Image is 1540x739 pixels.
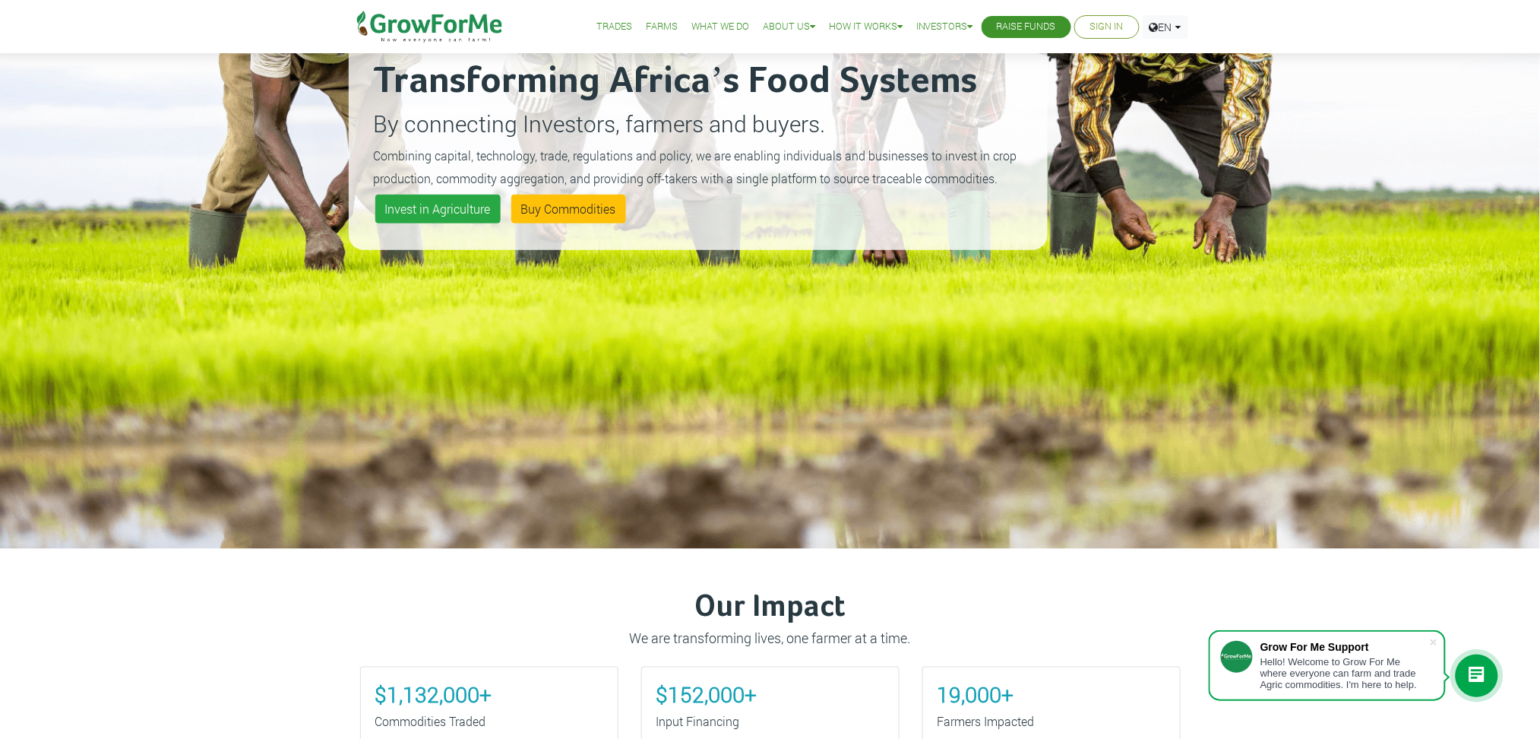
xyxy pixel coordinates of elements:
p: By connecting Investors, farmers and buyers. [374,106,1023,141]
p: We are transforming lives, one farmer at a time. [362,628,1178,649]
small: Combining capital, technology, trade, regulations and policy, we are enabling individuals and bus... [374,147,1017,186]
div: Grow For Me Support [1260,641,1429,653]
h2: Transforming Africa’s Food Systems [374,59,1023,104]
a: Investors [916,19,973,35]
p: Farmers Impacted [938,712,1165,731]
a: Invest in Agriculture [375,195,501,224]
a: What We Do [691,19,749,35]
a: Sign In [1090,19,1124,35]
b: $152,000+ [656,680,757,709]
a: How it Works [829,19,903,35]
a: Farms [646,19,678,35]
h3: Our Impact [362,589,1178,626]
a: About Us [763,19,815,35]
a: EN [1143,15,1188,39]
a: Buy Commodities [511,195,626,224]
b: $1,132,000+ [375,680,492,709]
a: Raise Funds [997,19,1056,35]
div: Hello! Welcome to Grow For Me where everyone can farm and trade Agric commodities. I'm here to help. [1260,656,1429,690]
b: 19,000+ [938,680,1014,709]
a: Trades [596,19,632,35]
p: Commodities Traded [375,712,603,731]
p: Input Financing [656,712,884,731]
